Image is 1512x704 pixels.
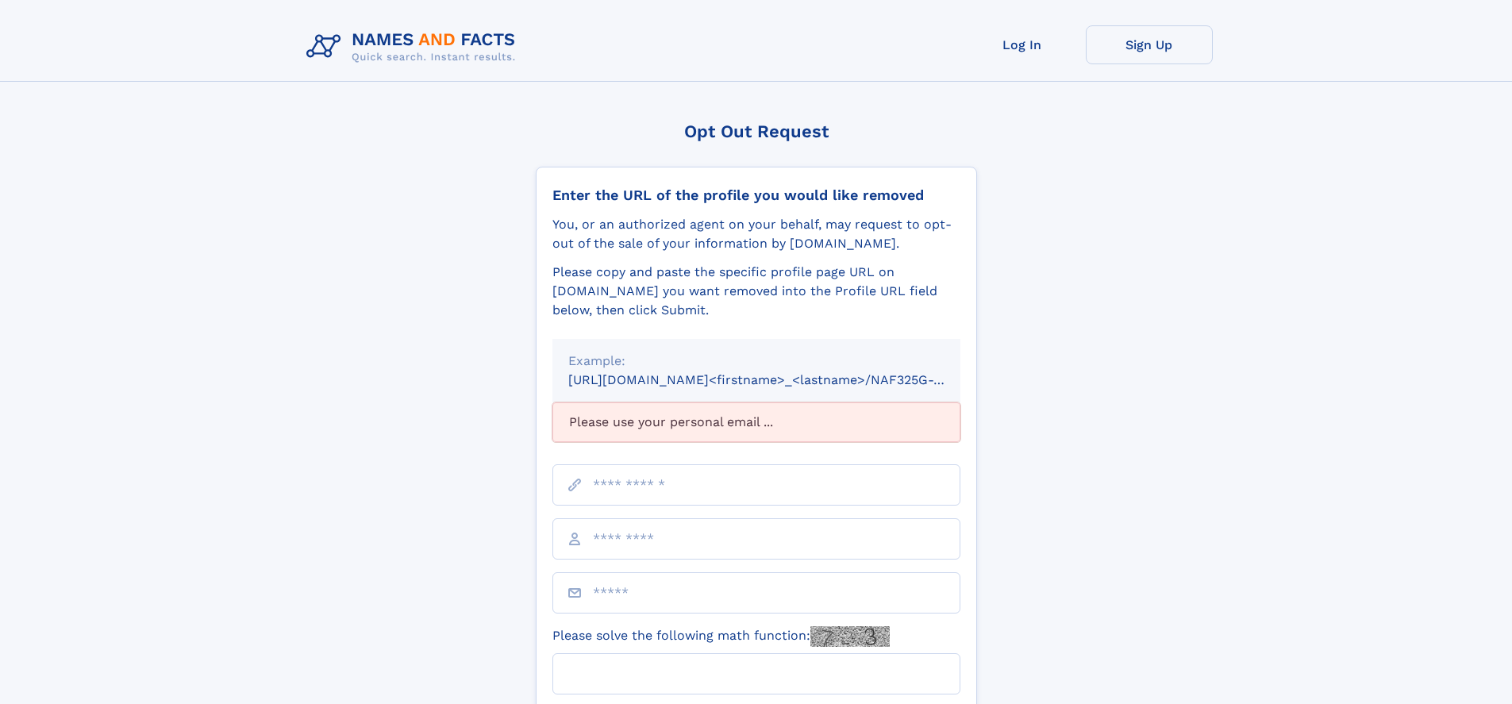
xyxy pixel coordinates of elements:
img: Logo Names and Facts [300,25,529,68]
a: Log In [959,25,1086,64]
div: Please use your personal email ... [552,402,960,442]
div: Enter the URL of the profile you would like removed [552,187,960,204]
div: You, or an authorized agent on your behalf, may request to opt-out of the sale of your informatio... [552,215,960,253]
small: [URL][DOMAIN_NAME]<firstname>_<lastname>/NAF325G-xxxxxxxx [568,372,991,387]
a: Sign Up [1086,25,1213,64]
label: Please solve the following math function: [552,626,890,647]
div: Please copy and paste the specific profile page URL on [DOMAIN_NAME] you want removed into the Pr... [552,263,960,320]
div: Opt Out Request [536,121,977,141]
div: Example: [568,352,945,371]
